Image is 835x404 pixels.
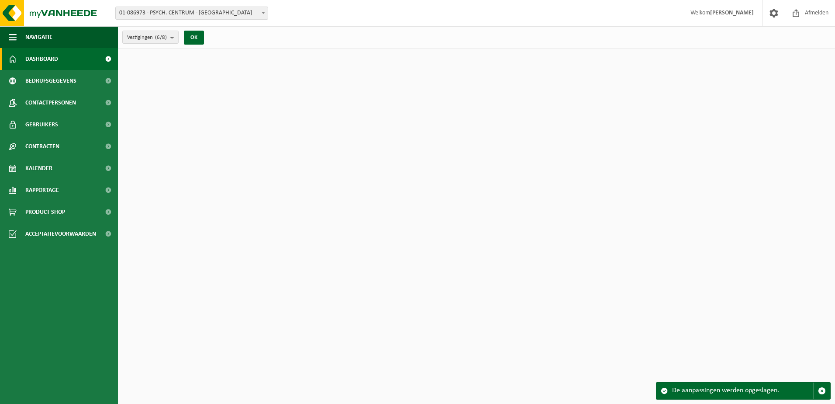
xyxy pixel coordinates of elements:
[25,114,58,136] span: Gebruikers
[672,383,813,399] div: De aanpassingen werden opgeslagen.
[184,31,204,45] button: OK
[25,48,58,70] span: Dashboard
[710,10,754,16] strong: [PERSON_NAME]
[25,70,76,92] span: Bedrijfsgegevens
[25,157,52,179] span: Kalender
[25,201,65,223] span: Product Shop
[25,26,52,48] span: Navigatie
[122,31,179,44] button: Vestigingen(6/8)
[115,7,268,20] span: 01-086973 - PSYCH. CENTRUM - ST HIERONYMUS - SINT-NIKLAAS
[155,35,167,40] count: (6/8)
[25,136,59,157] span: Contracten
[25,92,76,114] span: Contactpersonen
[25,223,96,245] span: Acceptatievoorwaarden
[25,179,59,201] span: Rapportage
[116,7,268,19] span: 01-086973 - PSYCH. CENTRUM - ST HIERONYMUS - SINT-NIKLAAS
[127,31,167,44] span: Vestigingen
